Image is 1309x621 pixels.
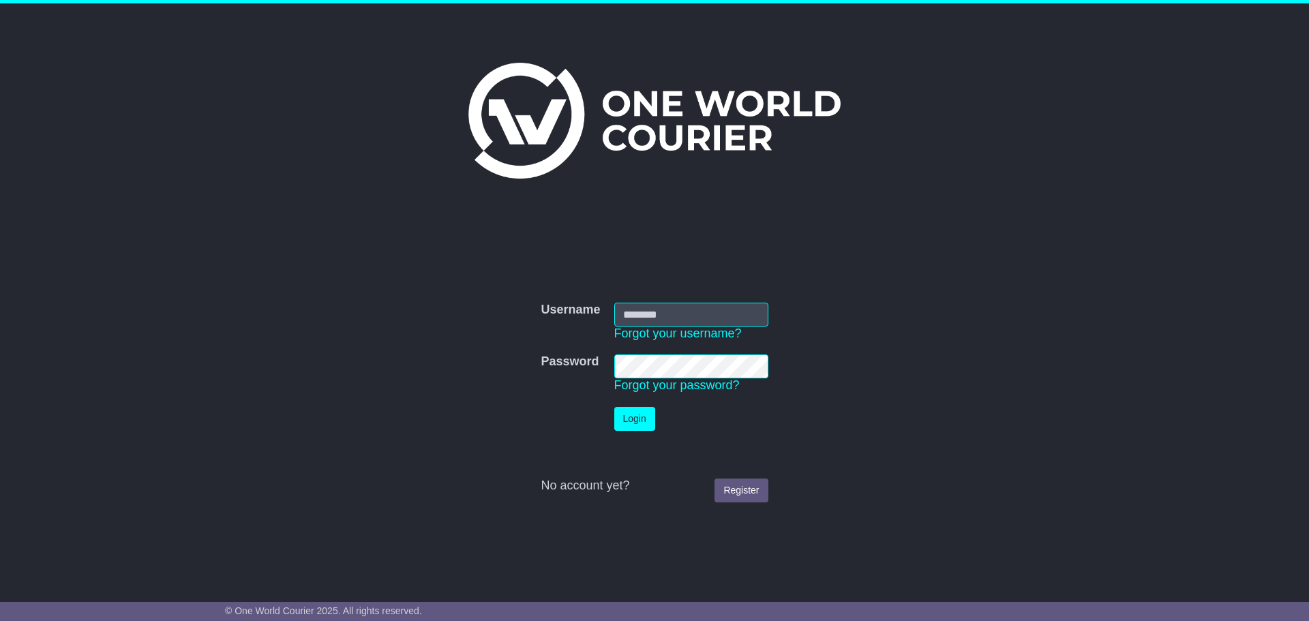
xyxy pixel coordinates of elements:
button: Login [614,407,655,431]
a: Register [714,479,768,502]
a: Forgot your username? [614,327,742,340]
div: No account yet? [541,479,768,494]
a: Forgot your password? [614,378,740,392]
span: © One World Courier 2025. All rights reserved. [225,605,422,616]
img: One World [468,63,841,179]
label: Password [541,354,599,369]
label: Username [541,303,600,318]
